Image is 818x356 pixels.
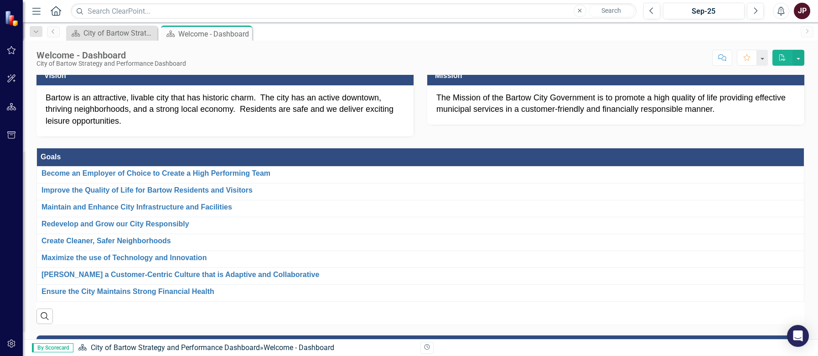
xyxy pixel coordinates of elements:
[37,234,804,251] td: Double-Click to Edit Right Click for Context Menu
[37,251,804,267] td: Double-Click to Edit Right Click for Context Menu
[41,169,799,178] a: Become an Employer of Choice to Create a High Performing Team
[37,183,804,200] td: Double-Click to Edit Right Click for Context Menu
[663,3,745,19] button: Sep-25
[666,6,741,17] div: Sep-25
[37,200,804,217] td: Double-Click to Edit Right Click for Context Menu
[36,50,186,60] div: Welcome - Dashboard
[5,10,21,26] img: ClearPoint Strategy
[41,220,799,228] a: Redevelop and Grow our City Responsibly
[71,3,637,19] input: Search ClearPoint...
[41,186,799,194] a: Improve the Quality of Life for Bartow Residents and Visitors
[41,237,799,245] a: Create Cleaner, Safer Neighborhoods
[36,60,186,67] div: City of Bartow Strategy and Performance Dashboard
[37,284,804,301] td: Double-Click to Edit Right Click for Context Menu
[37,217,804,234] td: Double-Click to Edit Right Click for Context Menu
[436,92,795,115] p: The Mission of the Bartow City Government is to promote a high quality of life providing effectiv...
[41,288,799,296] a: Ensure the City Maintains Strong Financial Health
[41,271,799,279] a: [PERSON_NAME] a Customer-Centric Culture that is Adaptive and Collaborative
[46,92,404,127] p: Bartow is an attractive, livable city that has historic charm. The city has an active downtown, t...
[37,166,804,183] td: Double-Click to Edit Right Click for Context Menu
[601,7,621,14] span: Search
[32,343,73,352] span: By Scorecard
[435,72,800,80] h3: Mission
[589,5,634,17] button: Search
[41,254,799,262] a: Maximize the use of Technology and Innovation
[91,343,260,352] a: City of Bartow Strategy and Performance Dashboard
[41,203,799,211] a: Maintain and Enhance City Infrastructure and Facilities
[37,267,804,284] td: Double-Click to Edit Right Click for Context Menu
[794,3,810,19] button: JP
[44,72,409,80] h3: Vision
[83,27,155,39] div: City of Bartow Strategy and Performance Dashboard
[264,343,334,352] div: Welcome - Dashboard
[68,27,155,39] a: City of Bartow Strategy and Performance Dashboard
[787,325,809,347] div: Open Intercom Messenger
[78,343,414,353] div: »
[178,28,250,40] div: Welcome - Dashboard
